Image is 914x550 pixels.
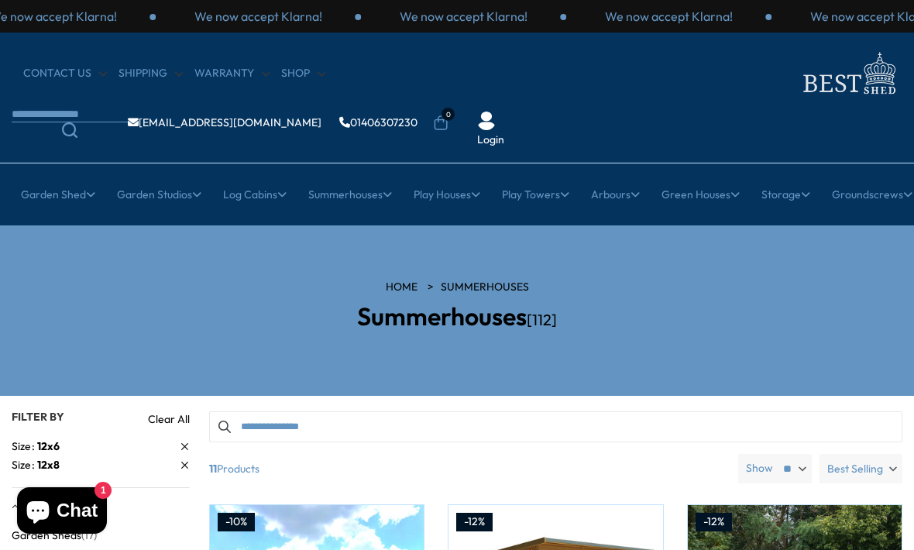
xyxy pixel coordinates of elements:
[203,454,732,483] span: Products
[156,8,361,25] div: 1 / 3
[12,457,37,473] span: Size
[761,175,810,214] a: Storage
[23,66,107,81] a: CONTACT US
[209,454,217,483] b: 11
[832,175,912,214] a: Groundscrews
[441,280,529,295] a: Summerhouses
[502,175,569,214] a: Play Towers
[148,411,190,427] a: Clear All
[433,115,448,131] a: 0
[128,117,321,128] a: [EMAIL_ADDRESS][DOMAIN_NAME]
[566,8,771,25] div: 3 / 3
[605,8,733,25] p: We now accept Klarna!
[194,66,270,81] a: Warranty
[820,454,902,483] label: Best Selling
[477,112,496,130] img: User Icon
[386,280,417,295] a: HOME
[281,66,325,81] a: Shop
[794,48,902,98] img: logo
[361,8,566,25] div: 2 / 3
[477,132,504,148] a: Login
[12,487,112,538] inbox-online-store-chat: Shopify online store chat
[81,529,97,542] span: (17)
[12,410,64,424] span: Filter By
[117,175,201,214] a: Garden Studios
[37,458,60,472] span: 12x8
[223,175,287,214] a: Log Cabins
[12,122,128,138] a: Search
[218,513,255,531] div: -10%
[400,8,527,25] p: We now accept Klarna!
[339,117,417,128] a: 01406307230
[456,513,493,531] div: -12%
[661,175,740,214] a: Green Houses
[308,175,392,214] a: Summerhouses
[414,175,480,214] a: Play Houses
[591,175,640,214] a: Arbours
[746,461,773,476] label: Show
[442,108,455,121] span: 0
[527,310,557,329] span: [112]
[12,529,81,542] span: Garden Sheds
[827,454,883,483] span: Best Selling
[12,524,97,547] button: Garden Sheds (17)
[12,438,37,455] span: Size
[240,303,674,330] h2: Summerhouses
[209,411,902,442] input: Search products
[119,66,183,81] a: Shipping
[37,439,60,453] span: 12x6
[194,8,322,25] p: We now accept Klarna!
[21,175,95,214] a: Garden Shed
[696,513,732,531] div: -12%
